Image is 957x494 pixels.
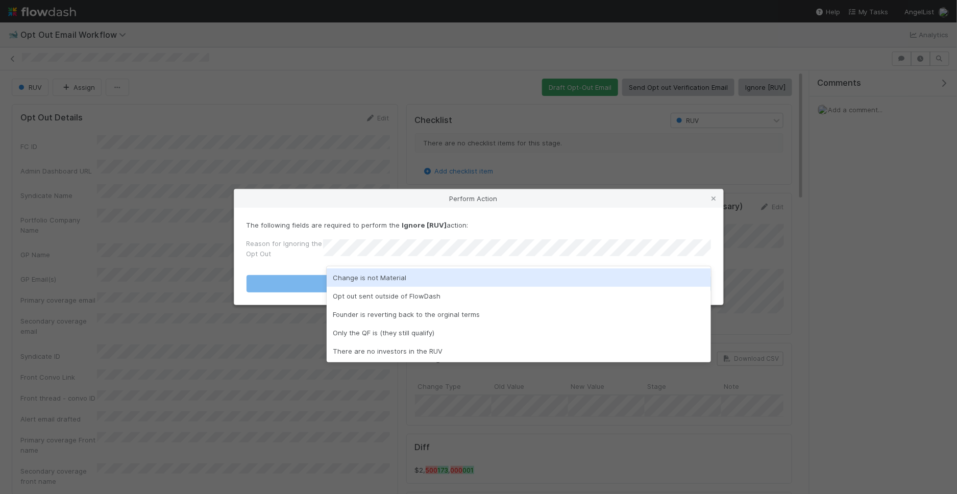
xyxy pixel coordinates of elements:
p: The following fields are required to perform the action: [247,220,711,230]
div: Opt out sent outside of FlowDash [327,287,711,305]
button: Ignore [RUV] [247,275,711,292]
div: Perform Action [234,189,723,208]
div: Founder is reverting back to the orginal terms [327,305,711,324]
label: Reason for Ignoring the Opt Out [247,238,323,259]
div: Change is not Material [327,268,711,287]
div: Only the QF is (they still qualify) [327,324,711,342]
strong: Ignore [RUV] [402,221,447,229]
div: There are no investors in the RUV [327,342,711,360]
